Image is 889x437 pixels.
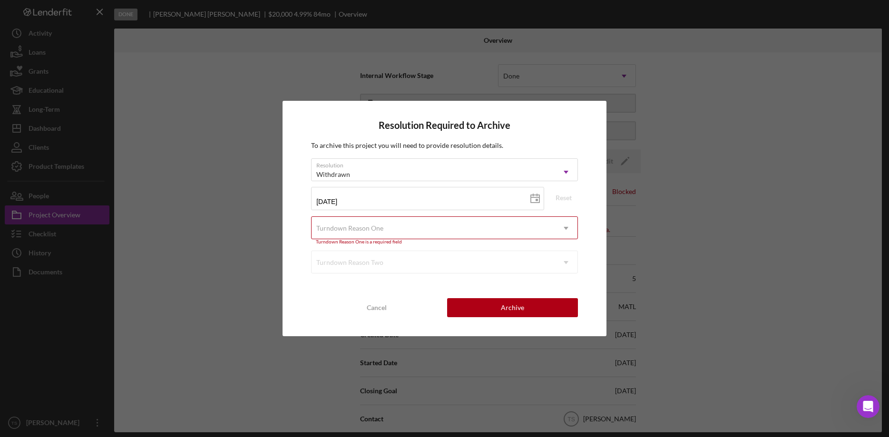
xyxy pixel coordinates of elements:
button: Archive [447,298,578,317]
button: Reset [549,191,578,205]
p: To archive this project you will need to provide resolution details. [311,140,578,151]
iframe: Intercom live chat [857,395,879,418]
h4: Resolution Required to Archive [311,120,578,131]
div: Turndown Reason One is a required field [311,239,578,245]
div: Cancel [367,298,387,317]
div: Withdrawn [316,171,350,178]
div: Archive [501,298,524,317]
div: Turndown Reason One [316,224,383,232]
div: Reset [556,191,572,205]
button: Cancel [311,298,442,317]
